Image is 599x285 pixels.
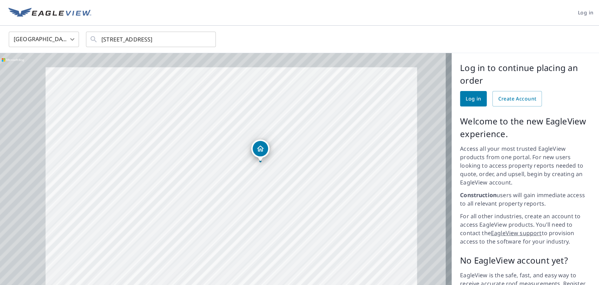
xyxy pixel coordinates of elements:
span: Log in [466,95,481,103]
a: Create Account [492,91,542,106]
input: Search by address or latitude-longitude [101,30,201,49]
img: EV Logo [8,8,91,18]
a: Log in [460,91,487,106]
strong: Construction [460,191,497,199]
p: No EagleView account yet? [460,254,591,267]
p: users will gain immediate access to all relevant property reports. [460,191,591,208]
span: Log in [578,8,593,17]
div: Dropped pin, building 1, Residential property, 13 Cornwall Dr East Windsor, NJ 08520 [251,140,269,161]
span: Create Account [498,95,536,103]
a: EagleView support [491,229,542,237]
p: Log in to continue placing an order [460,61,591,87]
p: Access all your most trusted EagleView products from one portal. For new users looking to access ... [460,144,591,187]
p: For all other industries, create an account to access EagleView products. You'll need to contact ... [460,212,591,246]
p: Welcome to the new EagleView experience. [460,115,591,140]
div: [GEOGRAPHIC_DATA] [9,30,79,49]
